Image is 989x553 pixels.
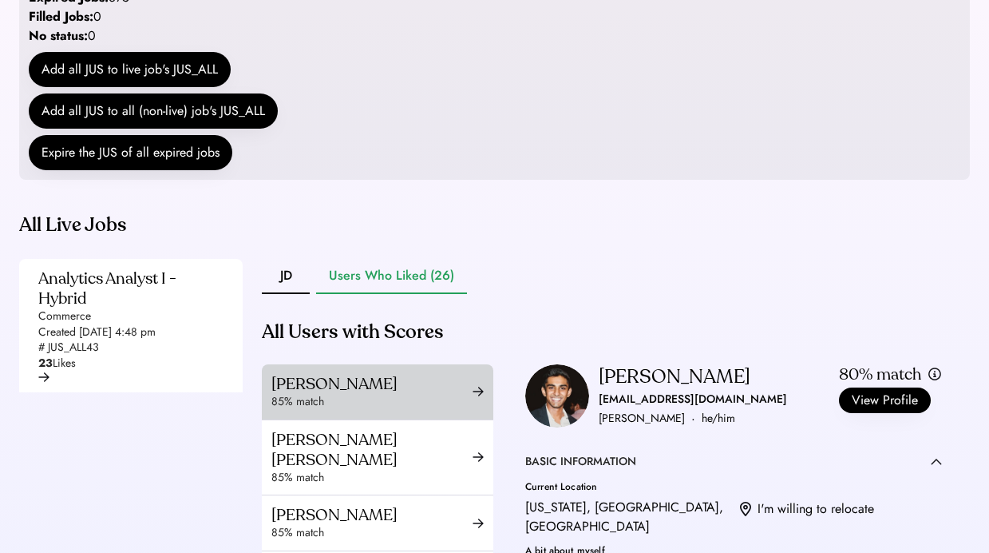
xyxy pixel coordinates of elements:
div: All Users with Scores [262,320,444,345]
div: # JUS_ALL43 [38,340,99,356]
img: arrow-right-black.svg [38,372,49,383]
div: BASIC INFORMATION [525,454,636,470]
div: 85% match [271,394,473,410]
div: All Live Jobs [19,213,961,238]
div: I'm willing to relocate [758,499,874,519]
div: Likes [38,356,76,372]
button: Add all JUS to all (non-live) job's JUS_ALL [29,93,278,129]
button: Users Who Liked (26) [316,259,467,294]
div: [PERSON_NAME] [PERSON_NAME] [271,430,473,470]
div: · [691,409,695,428]
div: 85% match [271,525,473,541]
strong: 23 [38,355,53,371]
img: arrow-right-black.svg [473,386,484,397]
div: 85% match [271,470,473,486]
img: location.svg [740,502,751,518]
strong: No status: [29,26,88,45]
div: 80% match [839,364,921,384]
img: info.svg [928,367,942,382]
div: [EMAIL_ADDRESS][DOMAIN_NAME] [599,390,787,409]
div: [PERSON_NAME] [599,364,750,390]
button: View Profile [839,388,931,413]
div: Current Location [525,482,727,491]
button: Add all JUS to live job's JUS_ALL [29,52,231,87]
div: he/him [702,409,735,428]
img: arrow-right-black.svg [473,452,484,463]
button: Expire the JUS of all expired jobs [29,135,232,170]
button: JD [262,259,310,294]
img: https%3A%2F%2F9c4076a67d41be3ea2c0407e1814dbd4.cdn.bubble.io%2Ff1757457960827x856049607147347800%... [525,364,589,428]
strong: Filled Jobs: [29,7,93,26]
div: [PERSON_NAME] [271,374,473,394]
div: Analytics Analyst I - Hybrid [38,269,214,308]
img: caret-up.svg [931,458,942,465]
div: [PERSON_NAME] [599,409,685,428]
div: Created [DATE] 4:48 pm [38,324,156,340]
div: [PERSON_NAME] [271,505,473,525]
img: arrow-right-black.svg [473,518,484,529]
div: Commerce [38,308,91,324]
div: [US_STATE], [GEOGRAPHIC_DATA], [GEOGRAPHIC_DATA] [525,498,727,536]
